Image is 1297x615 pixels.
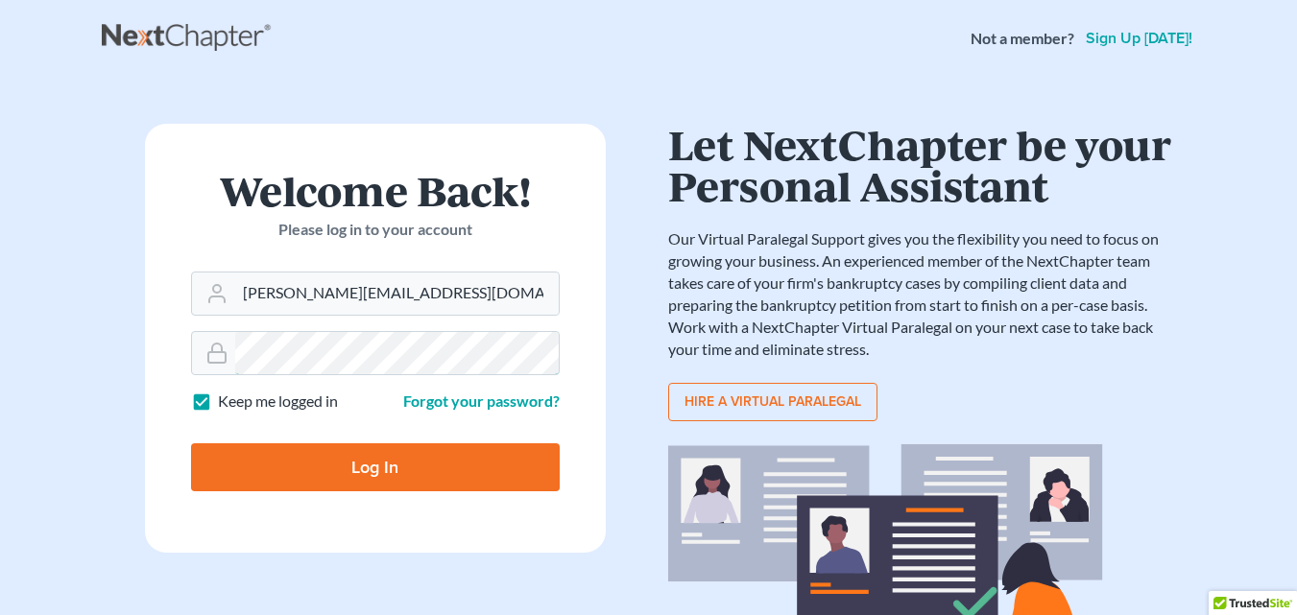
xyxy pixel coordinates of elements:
input: Log In [191,443,560,491]
strong: Not a member? [971,28,1074,50]
input: Email Address [235,272,559,315]
h1: Let NextChapter be your Personal Assistant [668,124,1177,205]
label: Keep me logged in [218,390,338,413]
a: Hire a virtual paralegal [668,383,877,421]
h1: Welcome Back! [191,170,560,211]
p: Our Virtual Paralegal Support gives you the flexibility you need to focus on growing your busines... [668,228,1177,360]
a: Forgot your password? [403,391,560,410]
a: Sign up [DATE]! [1082,31,1196,46]
p: Please log in to your account [191,219,560,241]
